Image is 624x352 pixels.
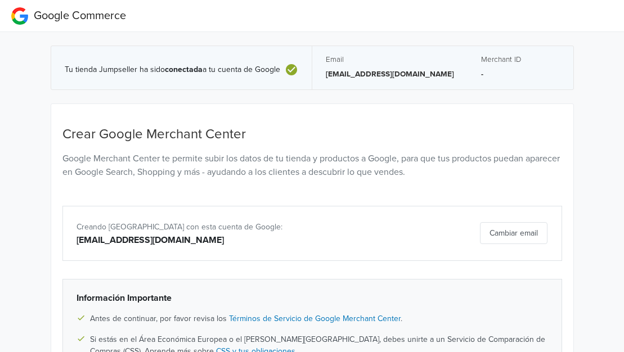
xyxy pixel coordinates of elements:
[229,314,401,323] a: Términos de Servicio de Google Merchant Center
[62,152,562,179] p: Google Merchant Center te permite subir los datos de tu tienda y productos a Google, para que tus...
[77,222,282,232] span: Creando [GEOGRAPHIC_DATA] con esta cuenta de Google:
[165,65,203,74] b: conectada
[65,65,280,75] span: Tu tienda Jumpseller ha sido a tu cuenta de Google
[62,127,562,143] h4: Crear Google Merchant Center
[326,69,454,80] p: [EMAIL_ADDRESS][DOMAIN_NAME]
[77,293,548,304] h6: Información Importante
[34,9,126,22] span: Google Commerce
[481,55,560,64] h5: Merchant ID
[77,233,385,247] div: [EMAIL_ADDRESS][DOMAIN_NAME]
[326,55,454,64] h5: Email
[481,69,560,80] p: -
[480,222,547,244] button: Cambiar email
[90,313,402,324] span: Antes de continuar, por favor revisa los .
